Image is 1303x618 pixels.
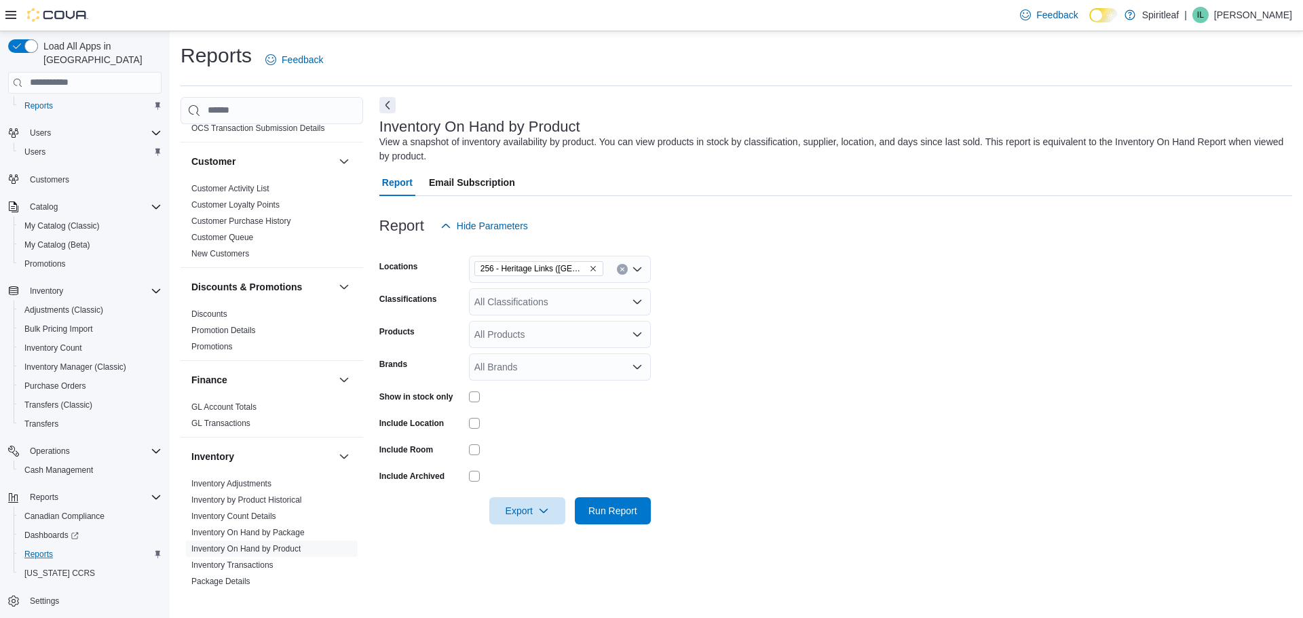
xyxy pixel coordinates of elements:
a: Discounts [191,309,227,319]
div: Compliance [181,120,363,142]
span: Inventory [30,286,63,296]
span: Reports [24,549,53,560]
span: Purchase Orders [19,378,162,394]
span: Transfers (Classic) [24,400,92,410]
span: Inventory Manager (Classic) [24,362,126,372]
span: Promotion Details [191,325,256,336]
span: Users [19,144,162,160]
button: Inventory [336,448,352,465]
span: Users [30,128,51,138]
span: Reports [24,489,162,505]
a: OCS Transaction Submission Details [191,123,325,133]
label: Locations [379,261,418,272]
h3: Report [379,218,424,234]
span: Adjustments (Classic) [19,302,162,318]
button: Operations [3,442,167,461]
span: My Catalog (Classic) [24,220,100,231]
span: Catalog [24,199,162,215]
a: Inventory Count Details [191,511,276,521]
span: Canadian Compliance [19,508,162,524]
a: Inventory by Product Historical [191,495,302,505]
span: Inventory Count [19,340,162,356]
div: Customer [181,180,363,267]
span: My Catalog (Beta) [19,237,162,253]
a: Promotions [191,342,233,351]
a: Cash Management [19,462,98,478]
span: Dark Mode [1089,22,1090,23]
h3: Customer [191,155,235,168]
a: Purchase Orders [19,378,92,394]
span: Reports [24,100,53,111]
span: Inventory On Hand by Package [191,527,305,538]
button: Open list of options [632,329,643,340]
button: Adjustments (Classic) [14,301,167,320]
span: Inventory On Hand by Product [191,543,301,554]
button: Clear input [617,264,628,275]
button: Hide Parameters [435,212,533,239]
span: GL Account Totals [191,402,257,412]
span: Customer Purchase History [191,216,291,227]
a: Transfers (Classic) [19,397,98,413]
span: 256 - Heritage Links (Edmonton) [474,261,603,276]
span: OCS Transaction Submission Details [191,123,325,134]
span: Transfers [24,419,58,429]
a: Customer Queue [191,233,253,242]
span: Promotions [19,256,162,272]
a: Adjustments (Classic) [19,302,109,318]
span: [US_STATE] CCRS [24,568,95,579]
span: Package Details [191,576,250,587]
span: Settings [30,596,59,606]
span: Report [382,169,413,196]
a: My Catalog (Classic) [19,218,105,234]
span: Customers [24,171,162,188]
label: Include Archived [379,471,445,482]
label: Products [379,326,415,337]
button: Users [24,125,56,141]
span: Export [497,497,557,524]
span: Customer Activity List [191,183,269,194]
button: Promotions [14,254,167,273]
a: Reports [19,546,58,562]
div: View a snapshot of inventory availability by product. You can view products in stock by classific... [379,135,1285,163]
button: My Catalog (Classic) [14,216,167,235]
button: Open list of options [632,264,643,275]
span: Inventory Count Details [191,511,276,522]
span: 256 - Heritage Links ([GEOGRAPHIC_DATA]) [480,262,586,275]
button: Bulk Pricing Import [14,320,167,339]
a: Promotions [19,256,71,272]
a: GL Account Totals [191,402,257,412]
span: Transfers (Classic) [19,397,162,413]
a: Dashboards [19,527,84,543]
h3: Inventory On Hand by Product [379,119,580,135]
input: Dark Mode [1089,8,1118,22]
span: My Catalog (Beta) [24,239,90,250]
a: Dashboards [14,526,167,545]
h3: Finance [191,373,227,387]
p: [PERSON_NAME] [1214,7,1292,23]
a: Package Details [191,577,250,586]
button: Settings [3,591,167,611]
label: Brands [379,359,407,370]
button: Export [489,497,565,524]
a: My Catalog (Beta) [19,237,96,253]
span: Users [24,147,45,157]
button: Transfers [14,414,167,433]
button: Inventory [3,282,167,301]
div: Discounts & Promotions [181,306,363,360]
span: GL Transactions [191,418,250,429]
a: New Customers [191,249,249,258]
button: My Catalog (Beta) [14,235,167,254]
span: Inventory Transactions [191,560,273,571]
p: | [1184,7,1187,23]
h3: Discounts & Promotions [191,280,302,294]
button: Catalog [3,197,167,216]
a: Feedback [1015,1,1083,28]
span: Operations [30,446,70,457]
a: Bulk Pricing Import [19,321,98,337]
span: Inventory Count [24,343,82,353]
label: Include Room [379,444,433,455]
button: [US_STATE] CCRS [14,564,167,583]
button: Open list of options [632,296,643,307]
span: Bulk Pricing Import [19,321,162,337]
